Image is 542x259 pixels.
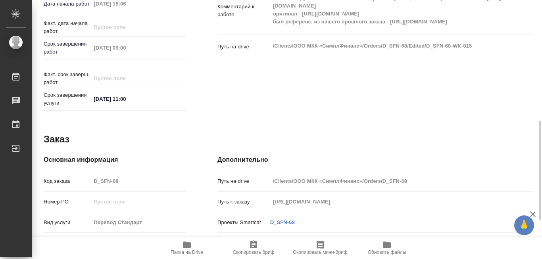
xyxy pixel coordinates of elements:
button: Скопировать мини-бриф [287,237,354,259]
p: Факт. срок заверш. работ [44,71,91,86]
span: Скопировать бриф [233,249,274,255]
span: 🙏 [517,217,531,234]
p: Номер РО [44,198,91,206]
p: Путь к заказу [217,198,270,206]
button: Папка на Drive [154,237,220,259]
p: Факт. дата начала работ [44,19,91,35]
a: D_SFN-68 [270,219,295,225]
input: Пустое поле [91,21,160,33]
h4: Основная информация [44,155,186,165]
h4: Дополнительно [217,155,533,165]
span: Обновить файлы [368,249,406,255]
textarea: /Clients/ООО МКК «СимплФинанс»/Orders/D_SFN-68/Edited/D_SFN-68-WK-015 [270,39,507,53]
input: Пустое поле [91,217,186,228]
p: Комментарий к работе [217,3,270,19]
input: Пустое поле [91,175,186,187]
input: Пустое поле [91,196,186,207]
p: Путь на drive [217,43,270,51]
input: ✎ Введи что-нибудь [91,93,160,105]
span: Скопировать мини-бриф [293,249,347,255]
p: Срок завершения работ [44,40,91,56]
button: Обновить файлы [354,237,420,259]
p: Путь на drive [217,177,270,185]
span: Папка на Drive [171,249,203,255]
p: Проекты Smartcat [217,219,270,226]
h2: Заказ [44,133,69,146]
button: 🙏 [514,215,534,235]
p: Код заказа [44,177,91,185]
input: Пустое поле [270,175,507,187]
input: Пустое поле [270,196,507,207]
input: Пустое поле [91,42,160,54]
button: Скопировать бриф [220,237,287,259]
input: Пустое поле [91,73,160,84]
p: Вид услуги [44,219,91,226]
p: Срок завершения услуги [44,91,91,107]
